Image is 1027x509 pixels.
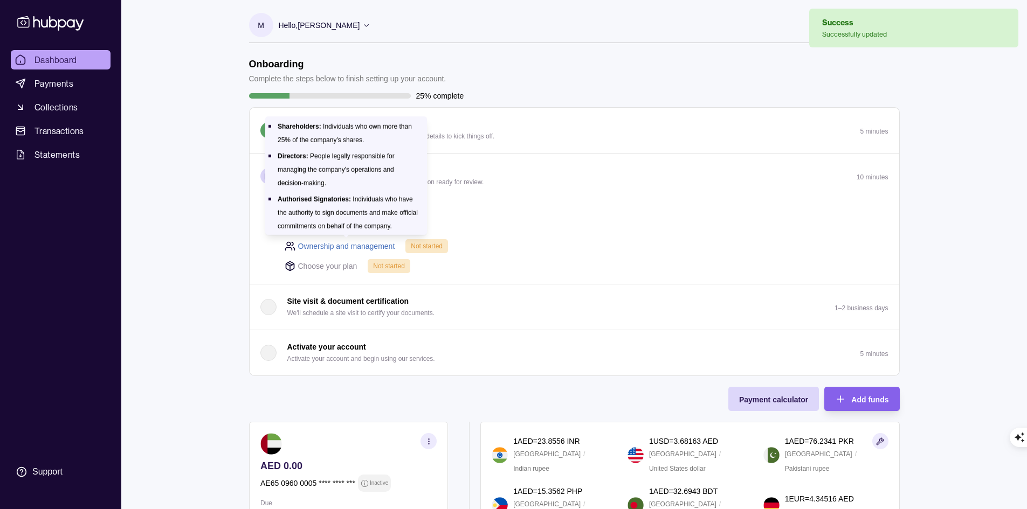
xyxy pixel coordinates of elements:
span: Payments [35,77,73,90]
p: Indian rupee [513,463,549,475]
p: Choose your plan [298,260,357,272]
span: Statements [35,148,80,161]
img: pk [763,447,780,463]
span: Transactions [35,124,84,137]
p: AED 0.00 [260,460,437,472]
p: 1–2 business days [835,304,888,312]
p: 1 AED = 76.2341 PKR [785,435,854,447]
p: Directors: [278,152,308,160]
p: Shareholders: [278,123,321,130]
p: Authorised Signatories: [278,196,351,203]
a: Dashboard [11,50,111,69]
button: Payment calculator [728,387,819,411]
p: Complete the steps below to finish setting up your account. [249,73,446,85]
img: us [628,447,644,463]
p: We'll schedule a site visit to certify your documents. [287,307,435,319]
a: Transactions [11,121,111,141]
button: Activate your account Activate your account and begin using our services.5 minutes [250,330,899,375]
p: [GEOGRAPHIC_DATA] [513,448,581,460]
span: Collections [35,101,78,114]
p: 1 USD = 3.68163 AED [649,435,718,447]
h1: Onboarding [249,58,446,70]
img: ae [260,433,282,455]
p: Individuals who own more than 25% of the company's shares. [278,123,412,144]
p: Individuals who have the authority to sign documents and make official commitments on behalf of t... [278,196,418,230]
p: Due [260,497,437,509]
p: / [583,448,585,460]
span: Dashboard [35,53,77,66]
p: 1 AED = 23.8556 INR [513,435,580,447]
a: Support [11,461,111,483]
p: [GEOGRAPHIC_DATA] [649,448,716,460]
div: Submit application Complete the following tasks to get your application ready for review.10 minutes [250,199,899,284]
button: Site visit & document certification We'll schedule a site visit to certify your documents.1–2 bus... [250,284,899,330]
span: Not started [373,262,405,270]
p: 10 minutes [857,173,888,181]
p: M [258,19,264,31]
p: [GEOGRAPHIC_DATA] [785,448,852,460]
a: Collections [11,97,111,117]
p: 25% complete [416,90,464,102]
img: in [492,447,508,463]
div: Success [822,17,887,28]
p: Activate your account [287,341,366,353]
div: Successfully updated [822,30,887,39]
p: Pakistani rupee [785,463,830,475]
p: 1 AED = 15.3562 PHP [513,485,582,497]
button: Add funds [824,387,899,411]
button: Submit application Complete the following tasks to get your application ready for review.10 minutes [250,154,899,199]
p: / [855,448,857,460]
button: Register your account Let's start with the basics. Confirm your account details to kick things of... [250,108,899,153]
a: Payments [11,74,111,93]
p: / [719,448,721,460]
a: Ownership and management [298,240,395,252]
span: Not started [411,242,443,250]
p: Inactive [369,477,388,489]
span: Add funds [851,395,888,404]
p: United States dollar [649,463,706,475]
p: 1 AED = 32.6943 BDT [649,485,718,497]
a: Statements [11,145,111,164]
p: Hello, [PERSON_NAME] [279,19,360,31]
div: Support [32,466,63,478]
p: Site visit & document certification [287,295,409,307]
p: 5 minutes [860,128,888,135]
p: 5 minutes [860,350,888,358]
p: People legally responsible for managing the company's operations and decision-making. [278,152,395,187]
p: Activate your account and begin using our services. [287,353,435,365]
span: Payment calculator [739,395,808,404]
p: 1 EUR = 4.34516 AED [785,493,854,505]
